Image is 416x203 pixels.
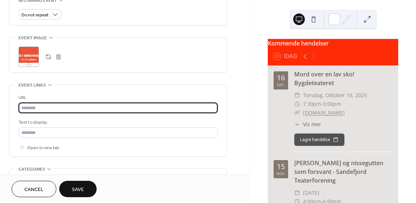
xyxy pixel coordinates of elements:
span: Do not repeat [21,11,49,19]
button: Lagre hendelse [294,134,344,146]
div: ​ [294,188,300,197]
button: Save [59,181,97,197]
span: - [321,100,323,108]
div: ​ [294,100,300,108]
a: [PERSON_NAME] og nissegutten som forsvant - Sandefjord Teaterforening [294,159,383,184]
span: Cancel [24,186,44,194]
span: Event links [19,81,46,89]
div: 16 [277,74,285,81]
div: URL [19,94,216,101]
span: Event image [19,34,47,42]
button: ​Vis mer [294,120,321,128]
div: okt. [277,83,285,87]
div: ​ [294,108,300,117]
span: Categories [19,166,45,173]
span: Save [72,186,84,194]
button: Cancel [12,181,56,197]
div: ; [19,47,39,67]
span: torsdag, oktober 16, 2025 [303,91,367,100]
span: Open in new tab [27,144,59,152]
span: Vis mer [303,120,321,128]
div: 15 [277,163,285,170]
div: ​ [294,120,300,128]
div: ​ [294,91,300,100]
span: 7:30pm [303,100,321,108]
a: Mord over en lav sko! Bygdeteateret [294,70,354,87]
span: 9:00pm [323,100,341,108]
div: Text to display [19,119,216,126]
a: [DOMAIN_NAME] [303,109,345,116]
span: [DATE] [303,188,319,197]
div: nov. [276,172,286,175]
div: Kommende hendelser [268,39,398,48]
